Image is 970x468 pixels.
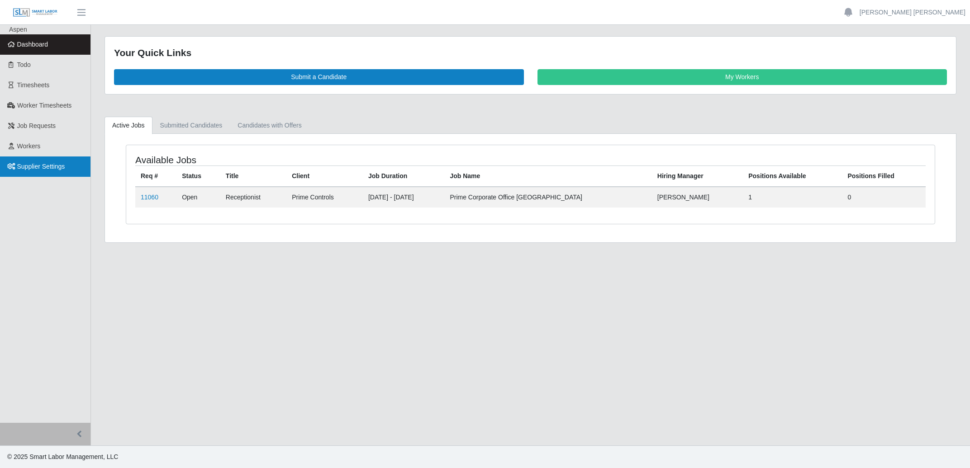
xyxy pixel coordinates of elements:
span: Worker Timesheets [17,102,71,109]
span: Aspen [9,26,27,33]
img: SLM Logo [13,8,58,18]
td: [PERSON_NAME] [652,187,743,208]
th: Job Duration [363,165,444,187]
th: Hiring Manager [652,165,743,187]
td: Receptionist [220,187,286,208]
th: Positions Available [743,165,842,187]
th: Positions Filled [842,165,926,187]
h4: Available Jobs [135,154,456,165]
a: My Workers [537,69,947,85]
span: Todo [17,61,31,68]
span: Supplier Settings [17,163,65,170]
td: 1 [743,187,842,208]
th: Job Name [444,165,651,187]
div: Your Quick Links [114,46,947,60]
a: Submitted Candidates [152,117,230,134]
th: Title [220,165,286,187]
span: Timesheets [17,81,50,89]
th: Client [286,165,363,187]
td: Open [176,187,220,208]
td: Prime Corporate Office [GEOGRAPHIC_DATA] [444,187,651,208]
a: Submit a Candidate [114,69,524,85]
span: Job Requests [17,122,56,129]
span: Workers [17,142,41,150]
a: 11060 [141,194,158,201]
th: Req # [135,165,176,187]
td: 0 [842,187,926,208]
td: Prime Controls [286,187,363,208]
span: Dashboard [17,41,48,48]
a: [PERSON_NAME] [PERSON_NAME] [860,8,965,17]
span: © 2025 Smart Labor Management, LLC [7,453,118,460]
th: Status [176,165,220,187]
td: [DATE] - [DATE] [363,187,444,208]
a: Candidates with Offers [230,117,309,134]
a: Active Jobs [105,117,152,134]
